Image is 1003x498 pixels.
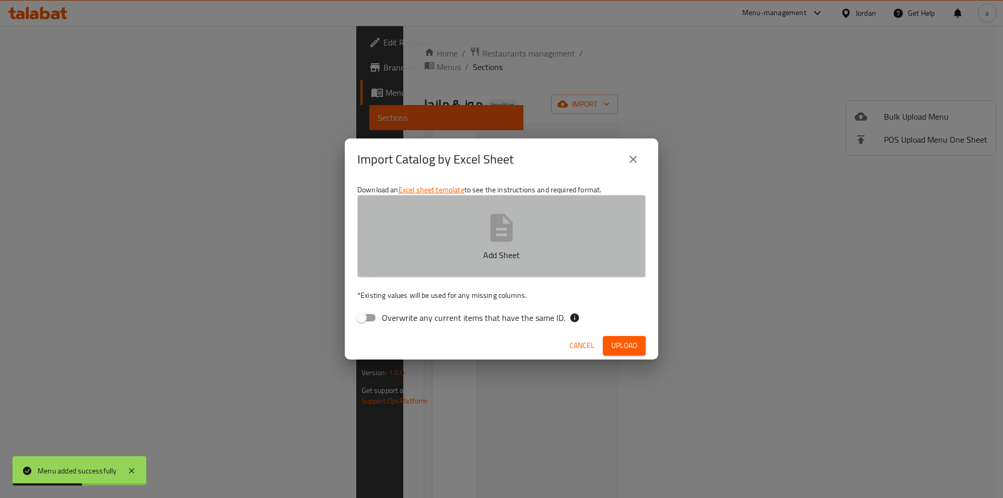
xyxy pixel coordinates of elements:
[374,249,629,261] p: Add Sheet
[565,336,599,355] button: Cancel
[345,180,658,332] div: Download an to see the instructions and required format.
[621,147,646,172] button: close
[357,151,514,168] h2: Import Catalog by Excel Sheet
[603,336,646,355] button: Upload
[38,465,117,477] div: Menu added successfully
[569,339,594,352] span: Cancel
[569,312,580,323] svg: If the overwrite option isn't selected, then the items that match an existing ID will be ignored ...
[357,195,646,277] button: Add Sheet
[357,290,646,300] p: Existing values will be used for any missing columns.
[382,311,565,324] span: Overwrite any current items that have the same ID.
[399,183,464,196] a: Excel sheet template
[611,339,637,352] span: Upload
